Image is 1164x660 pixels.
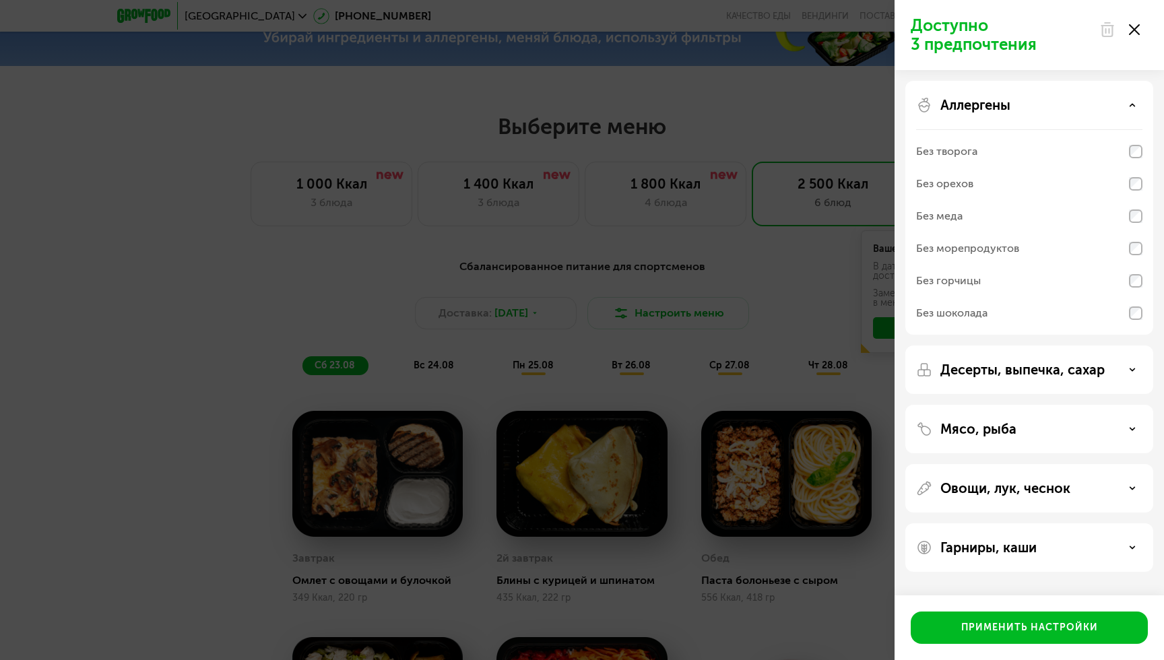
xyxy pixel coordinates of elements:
div: Без морепродуктов [916,240,1019,257]
button: Применить настройки [911,612,1148,644]
div: Без горчицы [916,273,981,289]
p: Десерты, выпечка, сахар [940,362,1105,378]
p: Гарниры, каши [940,539,1037,556]
div: Без меда [916,208,963,224]
p: Мясо, рыба [940,421,1016,437]
p: Овощи, лук, чеснок [940,480,1070,496]
div: Применить настройки [961,621,1098,634]
p: Аллергены [940,97,1010,113]
div: Без орехов [916,176,973,192]
div: Без шоколада [916,305,988,321]
div: Без творога [916,143,977,160]
p: Доступно 3 предпочтения [911,16,1091,54]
